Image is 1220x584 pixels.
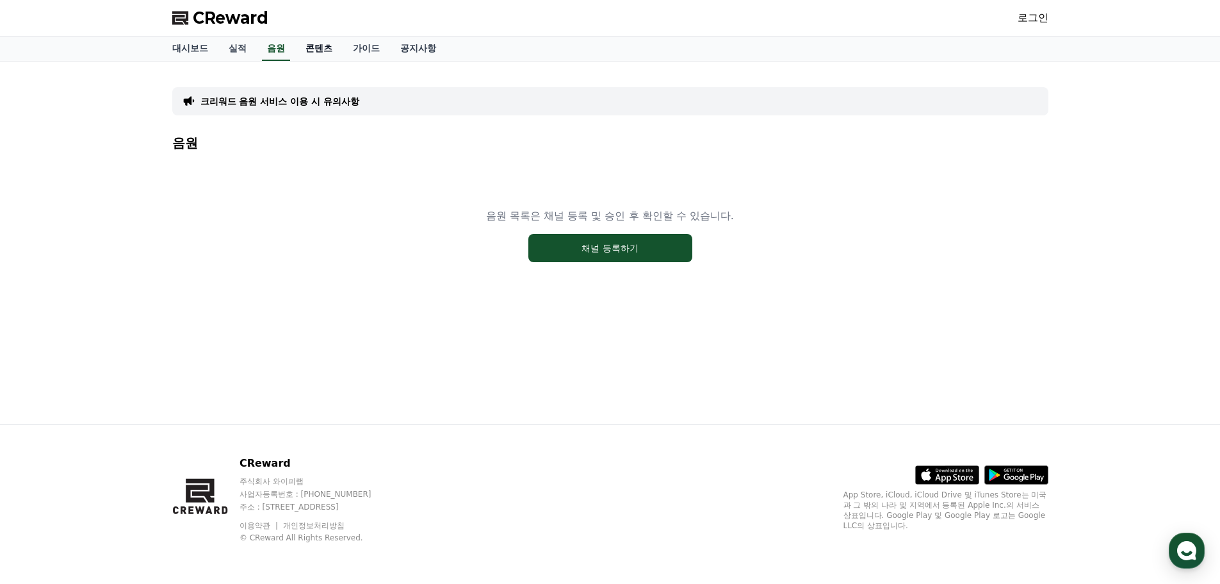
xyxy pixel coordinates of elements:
a: 대시보드 [162,37,218,61]
p: 주식회사 와이피랩 [240,476,396,487]
a: CReward [172,8,268,28]
a: 대화 [85,406,165,438]
p: © CReward All Rights Reserved. [240,533,396,543]
p: 사업자등록번호 : [PHONE_NUMBER] [240,489,396,499]
span: 설정 [198,426,213,436]
span: 대화 [117,426,133,437]
a: 콘텐츠 [295,37,343,61]
h4: 음원 [172,136,1048,150]
a: 크리워드 음원 서비스 이용 시 유의사항 [200,95,359,108]
p: App Store, iCloud, iCloud Drive 및 iTunes Store는 미국과 그 밖의 나라 및 지역에서 등록된 Apple Inc.의 서비스 상표입니다. Goo... [843,490,1048,531]
a: 음원 [262,37,290,61]
a: 설정 [165,406,246,438]
a: 로그인 [1018,10,1048,26]
p: 음원 목록은 채널 등록 및 승인 후 확인할 수 있습니다. [486,208,734,224]
span: 홈 [40,426,48,436]
a: 홈 [4,406,85,438]
a: 가이드 [343,37,390,61]
p: CReward [240,456,396,471]
a: 이용약관 [240,521,280,530]
button: 채널 등록하기 [528,234,692,262]
a: 실적 [218,37,257,61]
span: CReward [193,8,268,28]
a: 공지사항 [390,37,446,61]
a: 개인정보처리방침 [283,521,345,530]
p: 주소 : [STREET_ADDRESS] [240,502,396,512]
